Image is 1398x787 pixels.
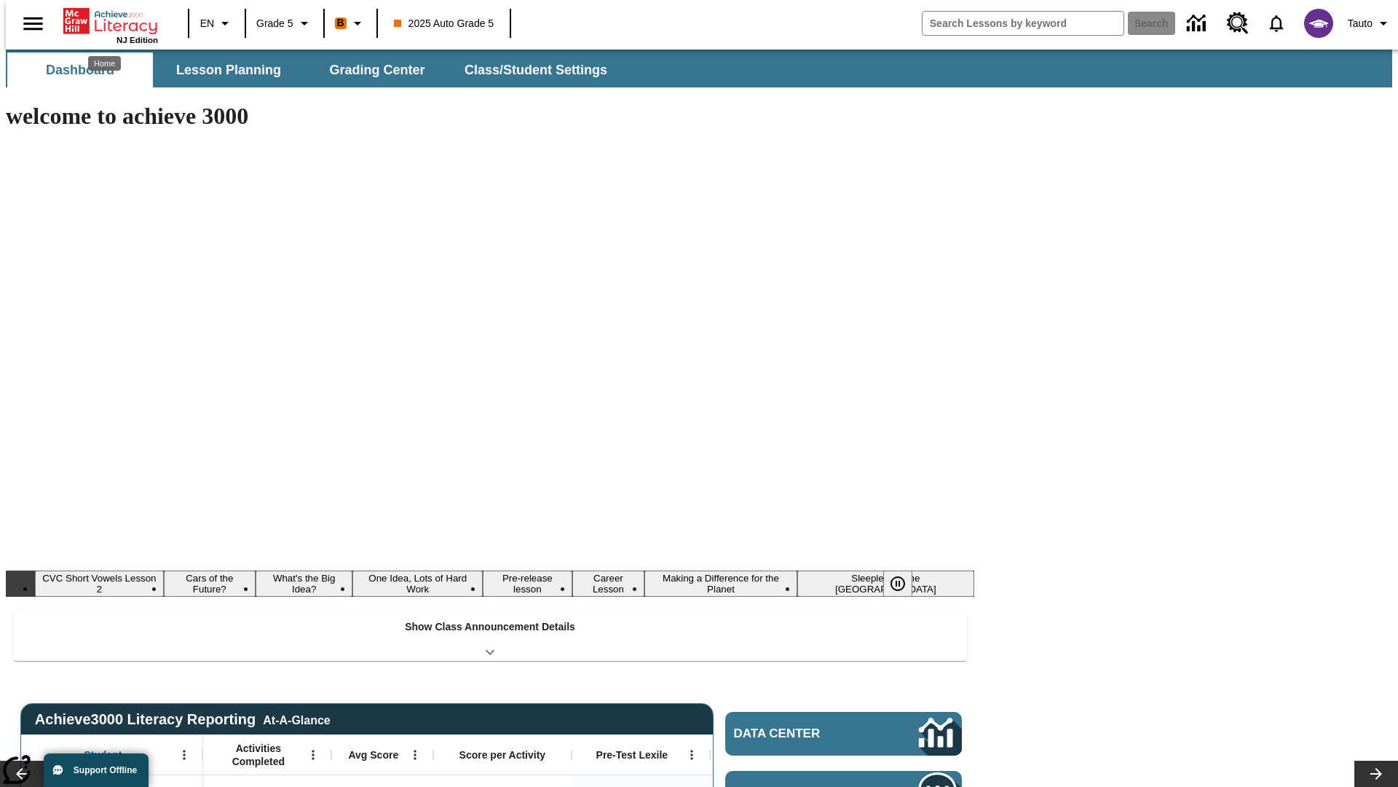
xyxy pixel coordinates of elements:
[13,611,967,661] div: Show Class Announcement Details
[348,748,398,761] span: Avg Score
[63,7,158,36] a: Home
[725,712,962,756] a: Data Center
[63,5,158,44] div: Home
[459,748,546,761] span: Score per Activity
[1348,16,1373,31] span: Tauto
[304,52,450,87] button: Grading Center
[883,571,912,597] button: Pause
[35,711,331,728] span: Achieve3000 Literacy Reporting
[12,2,55,45] button: Open side menu
[156,52,301,87] button: Lesson Planning
[6,103,974,130] h1: welcome to achieve 3000
[6,52,620,87] div: SubNavbar
[644,571,797,597] button: Slide 7 Making a Difference for the Planet
[1295,4,1342,42] button: Select a new avatar
[797,571,974,597] button: Slide 8 Sleepless in the Animal Kingdom
[734,727,870,741] span: Data Center
[6,50,1392,87] div: SubNavbar
[394,16,494,31] span: 2025 Auto Grade 5
[352,571,483,597] button: Slide 4 One Idea, Lots of Hard Work
[329,10,372,36] button: Boost Class color is orange. Change class color
[116,36,158,44] span: NJ Edition
[256,571,353,597] button: Slide 3 What's the Big Idea?
[1354,761,1398,787] button: Lesson carousel, Next
[923,12,1123,35] input: search field
[404,744,426,766] button: Open Menu
[84,748,122,761] span: Student
[173,744,195,766] button: Open Menu
[74,765,137,775] span: Support Offline
[176,62,281,79] span: Lesson Planning
[263,711,330,727] div: At-A-Glance
[46,62,114,79] span: Dashboard
[1257,4,1295,42] a: Notifications
[681,744,703,766] button: Open Menu
[337,14,344,32] span: B
[883,571,927,597] div: Pause
[465,62,607,79] span: Class/Student Settings
[405,619,575,635] p: Show Class Announcement Details
[329,62,424,79] span: Grading Center
[7,52,153,87] button: Dashboard
[453,52,619,87] button: Class/Student Settings
[210,742,307,768] span: Activities Completed
[1218,4,1257,43] a: Resource Center, Will open in new tab
[572,571,645,597] button: Slide 6 Career Lesson
[1342,10,1398,36] button: Profile/Settings
[250,10,319,36] button: Grade: Grade 5, Select a grade
[302,744,324,766] button: Open Menu
[88,56,121,71] div: Home
[194,10,240,36] button: Language: EN, Select a language
[596,748,668,761] span: Pre-Test Lexile
[1304,9,1333,38] img: avatar image
[483,571,572,597] button: Slide 5 Pre-release lesson
[164,571,256,597] button: Slide 2 Cars of the Future?
[256,16,293,31] span: Grade 5
[35,571,164,597] button: Slide 1 CVC Short Vowels Lesson 2
[1178,4,1218,44] a: Data Center
[200,16,214,31] span: EN
[44,753,149,787] button: Support Offline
